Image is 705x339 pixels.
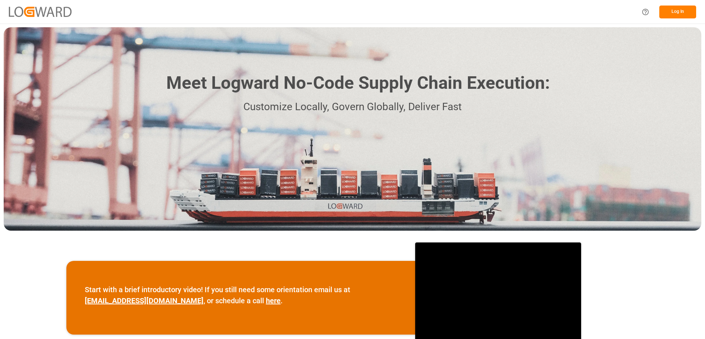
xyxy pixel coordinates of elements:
[85,284,397,306] p: Start with a brief introductory video! If you still need some orientation email us at , or schedu...
[9,7,72,17] img: Logward_new_orange.png
[659,6,696,18] button: Log In
[637,4,654,20] button: Help Center
[155,99,550,115] p: Customize Locally, Govern Globally, Deliver Fast
[166,70,550,96] h1: Meet Logward No-Code Supply Chain Execution:
[85,296,204,305] a: [EMAIL_ADDRESS][DOMAIN_NAME]
[266,296,281,305] a: here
